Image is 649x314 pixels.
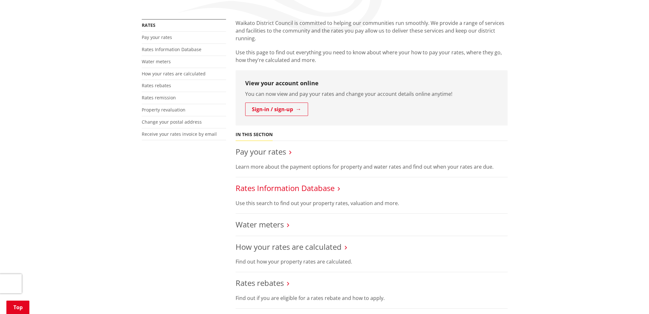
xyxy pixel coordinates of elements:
a: Rates Information Database [142,46,201,52]
a: Rates [142,22,155,28]
h3: View your account online [245,80,498,87]
a: Rates remission [142,95,176,101]
a: Water meters [142,58,171,65]
a: Pay your rates [236,146,286,157]
a: Rates Information Database [236,183,335,193]
iframe: Messenger Launcher [620,287,643,310]
a: Pay your rates [142,34,172,40]
a: Change your postal address [142,119,202,125]
p: Use this page to find out everything you need to know about where your how to pay your rates, whe... [236,49,508,64]
a: Top [6,301,29,314]
p: Find out how your property rates are calculated. [236,258,508,265]
a: Receive your rates invoice by email [142,131,217,137]
a: How your rates are calculated [236,241,342,252]
a: Sign-in / sign-up [245,103,308,116]
a: Rates rebates [142,82,171,88]
p: You can now view and pay your rates and change your account details online anytime! [245,90,498,98]
p: Waikato District Council is committed to helping our communities run smoothly. We provide a range... [236,19,508,42]
a: Rates rebates [236,278,284,288]
p: Learn more about the payment options for property and water rates and find out when your rates ar... [236,163,508,171]
p: Use this search to find out your property rates, valuation and more. [236,199,508,207]
a: How your rates are calculated [142,71,206,77]
p: Find out if you are eligible for a rates rebate and how to apply. [236,294,508,302]
h5: In this section [236,132,273,137]
a: Property revaluation [142,107,185,113]
a: Water meters [236,219,284,230]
